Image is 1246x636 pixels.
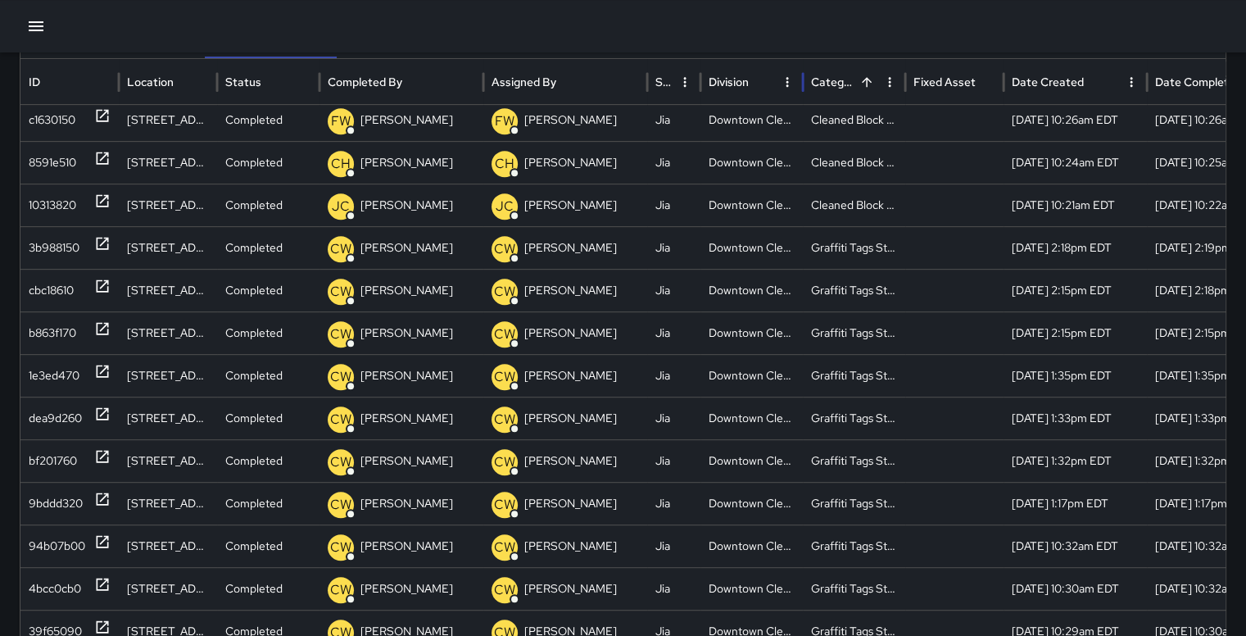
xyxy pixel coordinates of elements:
[494,410,515,429] p: CW
[330,538,351,557] p: CW
[360,184,453,226] p: [PERSON_NAME]
[29,312,76,354] div: b863f170
[360,355,453,397] p: [PERSON_NAME]
[913,75,976,89] div: Fixed Asset
[1004,567,1147,610] div: 10/8/2025, 10:30am EDT
[119,439,217,482] div: 0 East Broad Street
[127,75,174,89] div: Location
[524,270,617,311] p: [PERSON_NAME]
[524,227,617,269] p: [PERSON_NAME]
[700,567,803,610] div: Downtown Cleaning
[1004,98,1147,141] div: 10/8/2025, 10:26am EDT
[1004,311,1147,354] div: 10/8/2025, 2:15pm EDT
[119,567,217,610] div: 327 West Broad Street
[29,483,83,525] div: 9bddd320
[494,239,515,259] p: CW
[225,312,283,354] p: Completed
[803,354,905,397] div: Graffiti Tags Stickers Removed
[494,325,515,344] p: CW
[119,397,217,439] div: 0 East Broad Street
[524,397,617,439] p: [PERSON_NAME]
[330,495,351,515] p: CW
[29,184,76,226] div: 10313820
[29,440,77,482] div: bf201760
[803,439,905,482] div: Graffiti Tags Stickers Removed
[1004,439,1147,482] div: 10/8/2025, 1:32pm EDT
[776,70,799,93] button: Division column menu
[119,525,217,567] div: 327 West Broad Street
[360,270,453,311] p: [PERSON_NAME]
[1004,226,1147,269] div: 10/8/2025, 2:18pm EDT
[803,226,905,269] div: Graffiti Tags Stickers Removed
[360,227,453,269] p: [PERSON_NAME]
[494,452,515,472] p: CW
[29,75,40,89] div: ID
[330,410,351,429] p: CW
[655,75,672,89] div: Source
[29,227,79,269] div: 3b988150
[700,269,803,311] div: Downtown Cleaning
[524,355,617,397] p: [PERSON_NAME]
[1012,75,1084,89] div: Date Created
[524,142,617,184] p: [PERSON_NAME]
[330,282,351,302] p: CW
[225,397,283,439] p: Completed
[119,141,217,184] div: 800 East Broad Street
[673,70,696,93] button: Source column menu
[524,440,617,482] p: [PERSON_NAME]
[331,111,351,131] p: FW
[119,311,217,354] div: 122 East Grace Street
[330,239,351,259] p: CW
[225,355,283,397] p: Completed
[700,311,803,354] div: Downtown Cleaning
[119,98,217,141] div: 500 West Broad Street
[494,538,515,557] p: CW
[119,184,217,226] div: 11 South 10th Street
[803,269,905,311] div: Graffiti Tags Stickers Removed
[494,495,515,515] p: CW
[1004,354,1147,397] div: 10/8/2025, 1:35pm EDT
[700,439,803,482] div: Downtown Cleaning
[225,75,261,89] div: Status
[225,483,283,525] p: Completed
[330,325,351,344] p: CW
[524,99,617,141] p: [PERSON_NAME]
[647,439,700,482] div: Jia
[29,270,74,311] div: cbc18610
[330,367,351,387] p: CW
[524,312,617,354] p: [PERSON_NAME]
[360,142,453,184] p: [PERSON_NAME]
[803,525,905,567] div: Graffiti Tags Stickers Removed
[360,397,453,439] p: [PERSON_NAME]
[119,226,217,269] div: 122 East Grace Street
[1120,70,1143,93] button: Date Created column menu
[496,197,514,216] p: JC
[700,482,803,525] div: Downtown Cleaning
[647,311,700,354] div: Jia
[29,397,82,439] div: dea9d260
[494,282,515,302] p: CW
[700,141,803,184] div: Downtown Cleaning
[647,354,700,397] div: Jia
[1004,525,1147,567] div: 10/8/2025, 10:32am EDT
[647,226,700,269] div: Jia
[803,482,905,525] div: Graffiti Tags Stickers Removed
[803,397,905,439] div: Graffiti Tags Stickers Removed
[328,75,402,89] div: Completed By
[524,568,617,610] p: [PERSON_NAME]
[494,580,515,600] p: CW
[878,70,901,93] button: Category column menu
[700,397,803,439] div: Downtown Cleaning
[360,99,453,141] p: [PERSON_NAME]
[647,482,700,525] div: Jia
[494,367,515,387] p: CW
[1004,269,1147,311] div: 10/8/2025, 2:15pm EDT
[1004,141,1147,184] div: 10/8/2025, 10:24am EDT
[495,154,514,174] p: CH
[332,197,350,216] p: JC
[647,525,700,567] div: Jia
[360,440,453,482] p: [PERSON_NAME]
[119,269,217,311] div: 122 East Grace Street
[29,568,81,610] div: 4bcc0cb0
[1155,75,1242,89] div: Date Completed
